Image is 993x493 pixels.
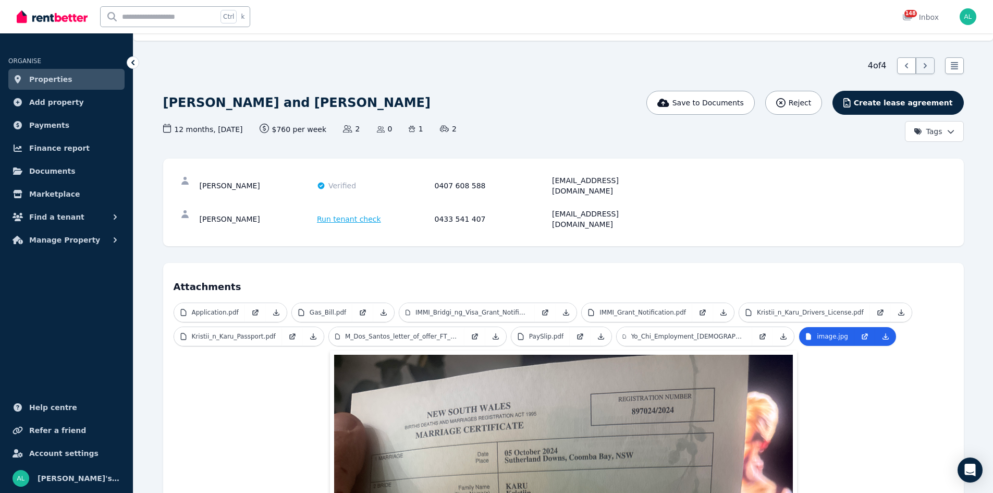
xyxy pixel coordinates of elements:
[799,327,854,346] a: image.jpg
[8,397,125,418] a: Help centre
[646,91,755,115] button: Save to Documents
[415,308,529,317] p: IMMI_Bridgi_ng_Visa_Grant_Notification_3.pdf
[485,327,506,346] a: Download Attachment
[163,124,243,135] span: 12 months , [DATE]
[260,124,327,135] span: $760 per week
[552,175,667,196] div: [EMAIL_ADDRESS][DOMAIN_NAME]
[617,327,752,346] a: Yo_Chi_Employment_[DEMOGRAPHIC_DATA]_Kristii_n_Karu.pdf
[631,332,746,341] p: Yo_Chi_Employment_[DEMOGRAPHIC_DATA]_Kristii_n_Karu.pdf
[8,443,125,464] a: Account settings
[599,308,686,317] p: IMMI_Grant_Notification.pdf
[914,126,942,137] span: Tags
[8,138,125,159] a: Finance report
[854,98,953,108] span: Create lease agreement
[303,327,324,346] a: Download Attachment
[174,303,245,322] a: Application.pdf
[29,96,84,109] span: Add property
[8,57,41,65] span: ORGANISE
[552,209,667,230] div: [EMAIL_ADDRESS][DOMAIN_NAME]
[200,175,314,196] div: [PERSON_NAME]
[266,303,287,322] a: Download Attachment
[868,59,887,72] span: 4 of 4
[591,327,611,346] a: Download Attachment
[377,124,393,134] span: 0
[757,308,864,317] p: Kristii_n_Karu_Drivers_License.pdf
[174,273,953,294] h4: Attachments
[192,308,239,317] p: Application.pdf
[29,119,69,131] span: Payments
[29,142,90,154] span: Finance report
[958,458,983,483] div: Open Intercom Messenger
[570,327,591,346] a: Open in new Tab
[789,98,811,108] span: Reject
[409,124,423,134] span: 1
[310,308,346,317] p: Gas_Bill.pdf
[29,188,80,200] span: Marketplace
[345,332,458,341] p: M_Dos_Santos_letter_of_offer_FT_Signed.pdf
[8,92,125,113] a: Add property
[773,327,794,346] a: Download Attachment
[875,327,896,346] a: Download Attachment
[343,124,360,134] span: 2
[8,420,125,441] a: Refer a friend
[854,327,875,346] a: Open in new Tab
[163,94,431,111] h1: [PERSON_NAME] and [PERSON_NAME]
[292,303,352,322] a: Gas_Bill.pdf
[29,165,76,177] span: Documents
[960,8,976,25] img: Sydney Sotheby's LNS
[13,470,29,487] img: Sydney Sotheby's LNS
[399,303,535,322] a: IMMI_Bridgi_ng_Visa_Grant_Notification_3.pdf
[582,303,692,322] a: IMMI_Grant_Notification.pdf
[220,10,237,23] span: Ctrl
[29,447,99,460] span: Account settings
[8,184,125,205] a: Marketplace
[464,327,485,346] a: Open in new Tab
[38,472,120,485] span: [PERSON_NAME]'s LNS
[672,98,744,108] span: Save to Documents
[905,121,964,142] button: Tags
[891,303,912,322] a: Download Attachment
[435,209,549,230] div: 0433 541 407
[739,303,870,322] a: Kristii_n_Karu_Drivers_License.pdf
[8,230,125,250] button: Manage Property
[29,211,84,223] span: Find a tenant
[328,181,356,191] span: Verified
[902,12,939,22] div: Inbox
[352,303,373,322] a: Open in new Tab
[765,91,822,115] button: Reject
[713,303,734,322] a: Download Attachment
[440,124,457,134] span: 2
[245,303,266,322] a: Open in new Tab
[435,175,549,196] div: 0407 608 588
[29,73,72,86] span: Properties
[192,332,276,341] p: Kristii_n_Karu_Passport.pdf
[692,303,713,322] a: Open in new Tab
[8,207,125,227] button: Find a tenant
[373,303,394,322] a: Download Attachment
[174,327,282,346] a: Kristii_n_Karu_Passport.pdf
[817,332,848,341] p: image.jpg
[8,115,125,136] a: Payments
[29,234,100,246] span: Manage Property
[870,303,891,322] a: Open in new Tab
[200,209,314,230] div: [PERSON_NAME]
[511,327,570,346] a: PaySlip.pdf
[8,161,125,182] a: Documents
[29,424,86,437] span: Refer a friend
[329,327,464,346] a: M_Dos_Santos_letter_of_offer_FT_Signed.pdf
[8,69,125,90] a: Properties
[832,91,963,115] button: Create lease agreement
[535,303,556,322] a: Open in new Tab
[17,9,88,25] img: RentBetter
[317,214,381,224] span: Run tenant check
[904,10,917,17] span: 148
[752,327,773,346] a: Open in new Tab
[29,401,77,414] span: Help centre
[556,303,577,322] a: Download Attachment
[282,327,303,346] a: Open in new Tab
[241,13,244,21] span: k
[529,332,563,341] p: PaySlip.pdf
